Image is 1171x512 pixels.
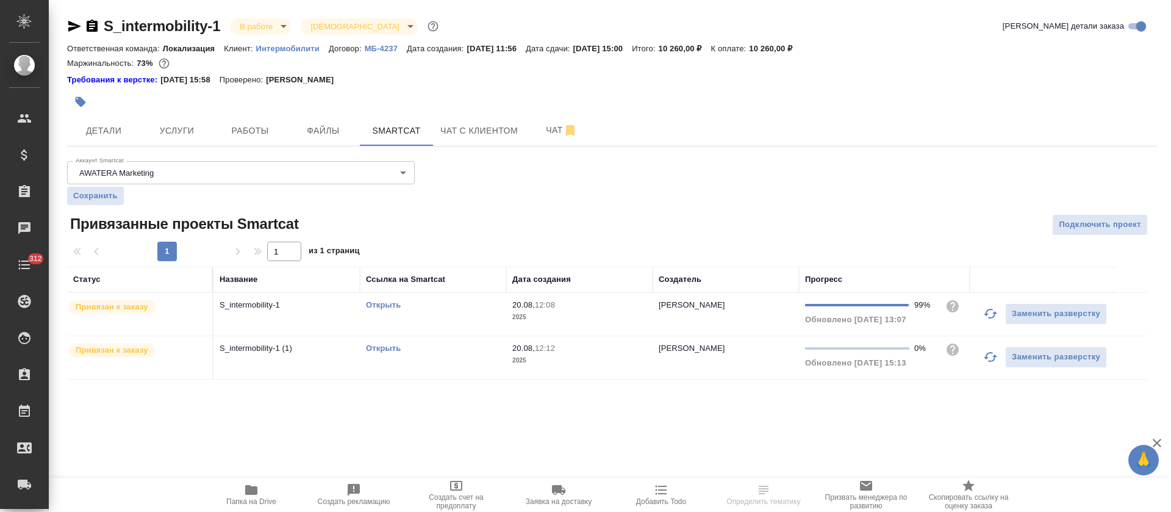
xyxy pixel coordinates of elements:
[1052,214,1148,236] button: Подключить проект
[73,190,118,202] span: Сохранить
[1005,347,1107,368] button: Заменить разверстку
[67,88,94,115] button: Добавить тэг
[512,355,646,367] p: 2025
[1059,218,1141,232] span: Подключить проект
[67,214,299,234] span: Привязанные проекты Smartcat
[749,44,801,53] p: 10 260,00 ₽
[659,273,701,286] div: Создатель
[230,18,291,35] div: В работе
[85,19,99,34] button: Скопировать ссылку
[512,273,571,286] div: Дата создания
[366,344,401,353] a: Открыть
[67,44,163,53] p: Ответственная команда:
[67,74,160,86] a: Требования к верстке:
[467,44,526,53] p: [DATE] 11:56
[532,123,591,138] span: Чат
[307,21,403,32] button: [DEMOGRAPHIC_DATA]
[425,18,441,34] button: Доп статусы указывают на важность/срочность заказа
[76,301,148,313] p: Привязан к заказу
[67,187,124,205] button: Сохранить
[156,56,172,71] button: 2325.28 RUB;
[3,250,46,280] a: 312
[563,123,578,138] svg: Отписаться
[137,59,156,68] p: 73%
[1128,445,1159,475] button: 🙏
[535,300,555,309] p: 12:08
[160,74,220,86] p: [DATE] 15:58
[914,342,936,355] div: 0%
[365,44,407,53] p: МБ-4237
[526,44,573,53] p: Дата сдачи:
[76,344,148,356] p: Привязан к заказу
[535,344,555,353] p: 12:12
[309,243,360,261] span: из 1 страниц
[67,19,82,34] button: Скопировать ссылку для ЯМессенджера
[148,123,206,139] span: Услуги
[659,300,725,309] p: [PERSON_NAME]
[367,123,426,139] span: Smartcat
[301,18,417,35] div: В работе
[74,123,133,139] span: Детали
[1133,447,1154,473] span: 🙏
[659,344,725,353] p: [PERSON_NAME]
[512,344,535,353] p: 20.08,
[224,44,256,53] p: Клиент:
[366,273,445,286] div: Ссылка на Smartcat
[805,273,842,286] div: Прогресс
[163,44,224,53] p: Локализация
[73,273,101,286] div: Статус
[1003,20,1124,32] span: [PERSON_NAME] детали заказа
[221,123,279,139] span: Работы
[659,44,711,53] p: 10 260,00 ₽
[1012,307,1100,321] span: Заменить разверстку
[512,311,646,323] p: 2025
[711,44,750,53] p: К оплате:
[220,273,257,286] div: Название
[407,44,467,53] p: Дата создания:
[805,315,906,324] span: Обновлено [DATE] 13:07
[22,253,49,265] span: 312
[266,74,343,86] p: [PERSON_NAME]
[67,59,137,68] p: Маржинальность:
[104,18,220,34] a: S_intermobility-1
[976,342,1005,372] button: Обновить прогресс
[67,74,160,86] div: Нажми, чтобы открыть папку с инструкцией
[220,342,354,355] p: S_intermobility-1 (1)
[256,43,329,53] a: Интермобилити
[632,44,658,53] p: Итого:
[914,299,936,311] div: 99%
[366,300,401,309] a: Открыть
[67,161,415,184] div: AWATERA Marketing
[1005,303,1107,325] button: Заменить разверстку
[236,21,276,32] button: В работе
[573,44,632,53] p: [DATE] 15:00
[329,44,365,53] p: Договор:
[512,300,535,309] p: 20.08,
[76,168,157,178] button: AWATERA Marketing
[976,299,1005,328] button: Обновить прогресс
[805,358,906,367] span: Обновлено [DATE] 15:13
[256,44,329,53] p: Интермобилити
[1012,350,1100,364] span: Заменить разверстку
[365,43,407,53] a: МБ-4237
[220,74,267,86] p: Проверено:
[220,299,354,311] p: S_intermobility-1
[294,123,353,139] span: Файлы
[440,123,518,139] span: Чат с клиентом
